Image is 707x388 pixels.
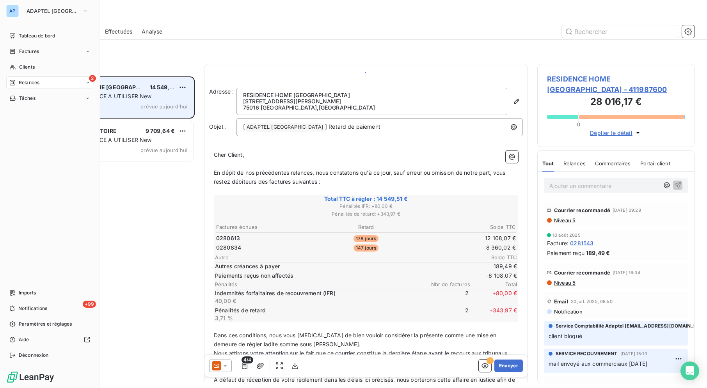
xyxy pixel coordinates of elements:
[553,308,583,315] span: Notification
[547,95,685,110] h3: 28 016,17 €
[423,281,470,287] span: Nbr de factures
[142,28,162,35] span: Analyse
[146,128,175,134] span: 9 709,64 €
[19,79,39,86] span: Relances
[55,84,164,90] span: RESIDENCE HOME [GEOGRAPHIC_DATA]
[417,234,516,243] td: 12 108,07 €
[19,64,35,71] span: Clients
[570,239,593,247] span: 0281543
[27,8,79,14] span: ADAPTEL [GEOGRAPHIC_DATA]
[19,48,39,55] span: Factures
[417,223,516,231] th: Solde TTC
[494,360,523,372] button: Envoyer
[549,333,582,339] span: client bloqué
[83,301,96,308] span: +99
[214,169,507,185] span: En dépit de nos précédentes relances, nous constatons qu'à ce jour, sauf erreur ou omission de no...
[422,289,469,305] span: 2
[586,249,610,257] span: 189,49 €
[214,350,510,365] span: Nous attirons votre attention sur le fait que ce courrier constitue la dernière étape avant le re...
[590,129,632,137] span: Déplier le détail
[215,289,420,297] p: Indemnités forfaitaires de recouvrement (IFR)
[215,297,420,305] p: 40,00 €
[470,272,517,280] span: -6 108,07 €
[89,75,96,82] span: 2
[19,336,29,343] span: Aide
[470,262,517,270] span: 189,49 €
[6,5,19,17] div: AP
[547,239,568,247] span: Facture :
[325,123,380,130] span: ] Retard de paiement
[140,103,187,110] span: prévue aujourd’hui
[37,76,195,388] div: grid
[216,223,315,231] th: Factures échues
[552,233,581,237] span: 10 août 2025
[470,254,517,260] span: Solde TTC
[242,356,253,363] span: 4/4
[549,360,647,367] span: mail envoyé aux commerciaux [DATE]
[556,350,617,357] span: SERVICE RECOUVREMENT
[542,160,554,167] span: Tout
[613,270,640,275] span: [DATE] 16:34
[215,314,420,322] p: 3,71 %
[470,289,517,305] span: + 80,00 €
[577,121,580,128] span: 0
[680,361,699,380] div: Open Intercom Messenger
[19,32,55,39] span: Tableau de bord
[316,223,416,231] th: Retard
[353,244,378,252] span: 147 jours
[214,151,244,158] span: Cher Client,
[215,281,423,287] span: Pénalités
[640,160,670,167] span: Portail client
[209,123,227,130] span: Objet :
[6,371,55,383] img: Logo LeanPay
[563,160,586,167] span: Relances
[216,244,241,252] span: 0280834
[554,298,568,305] span: Email
[6,333,93,346] a: Aide
[595,160,631,167] span: Commentaires
[19,321,72,328] span: Paramètres et réglages
[422,307,469,322] span: 2
[150,84,181,90] span: 14 549,51 €
[553,217,576,223] span: Niveau 5
[547,249,584,257] span: Paiement reçu
[215,203,517,210] span: Pénalités IFR : + 80,00 €
[588,128,644,137] button: Déplier le détail
[243,98,501,105] p: [STREET_ADDRESS][PERSON_NAME]
[353,235,378,242] span: 178 jours
[18,305,47,312] span: Notifications
[19,352,49,359] span: Déconnexion
[105,28,133,35] span: Effectuées
[214,332,498,347] span: Dans ces conditions, nous vous [MEDICAL_DATA] de bien vouloir considérer la présente comme une mi...
[470,307,517,322] span: + 343,97 €
[140,147,187,153] span: prévue aujourd’hui
[215,272,469,280] span: Paiements reçus non affectés
[547,74,685,95] span: RESIDENCE HOME [GEOGRAPHIC_DATA] - 411987600
[554,269,610,276] span: Courrier recommandé
[553,280,576,286] span: Niveau 5
[613,208,641,213] span: [DATE] 09:28
[215,262,469,270] span: Autres créances à payer
[620,351,647,356] span: [DATE] 15:13
[215,211,517,218] span: Pénalités de retard : + 343,97 €
[19,95,36,102] span: Tâches
[243,105,501,111] p: 75016 [GEOGRAPHIC_DATA] , [GEOGRAPHIC_DATA]
[554,207,610,213] span: Courrier recommandé
[209,88,234,95] span: Adresse :
[215,254,470,260] span: Autre
[243,123,245,130] span: [
[215,195,517,203] span: Total TTC à régler : 14 549,51 €
[470,281,517,287] span: Total
[562,25,679,38] input: Rechercher
[417,243,516,252] td: 8 360,02 €
[19,289,36,296] span: Imports
[215,307,420,314] p: Pénalités de retard
[56,93,152,99] span: PLAN DE RELANCE A UTILISER New
[243,92,501,98] p: RESIDENCE HOME [GEOGRAPHIC_DATA]
[571,299,613,304] span: 20 juil. 2025, 08:50
[56,136,152,143] span: PLAN DE RELANCE A UTILISER New
[216,234,240,242] span: 0280613
[245,123,325,132] span: ADAPTEL [GEOGRAPHIC_DATA]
